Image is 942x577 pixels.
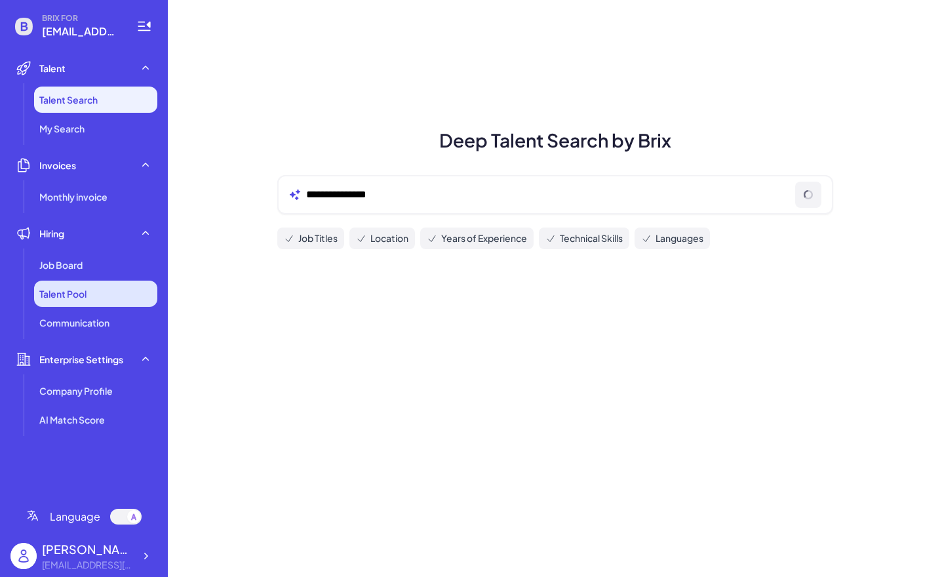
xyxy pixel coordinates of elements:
[39,62,66,75] span: Talent
[39,93,98,106] span: Talent Search
[42,13,121,24] span: BRIX FOR
[42,540,134,558] div: Cathy Yang
[39,316,109,329] span: Communication
[39,353,123,366] span: Enterprise Settings
[42,558,134,572] div: cathyyang2020@gmail.com
[42,24,121,39] span: cathyyang2020@gmail.com
[39,159,76,172] span: Invoices
[10,543,37,569] img: user_logo.png
[39,190,108,203] span: Monthly invoice
[39,384,113,397] span: Company Profile
[370,231,408,245] span: Location
[50,509,100,525] span: Language
[441,231,527,245] span: Years of Experience
[39,227,64,240] span: Hiring
[39,287,87,300] span: Talent Pool
[39,258,83,271] span: Job Board
[39,122,85,135] span: My Search
[298,231,338,245] span: Job Titles
[262,127,849,154] h1: Deep Talent Search by Brix
[656,231,703,245] span: Languages
[39,413,105,426] span: AI Match Score
[560,231,623,245] span: Technical Skills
